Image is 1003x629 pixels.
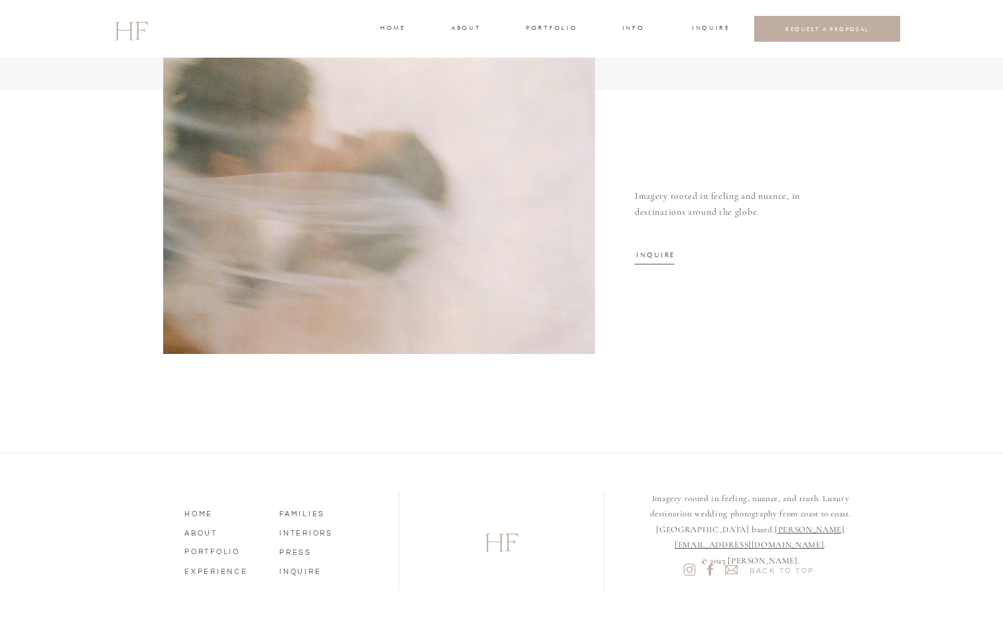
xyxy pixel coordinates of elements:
[744,563,820,575] a: BACK TO TOP
[451,23,479,35] a: about
[380,23,405,35] a: home
[765,25,890,32] a: REQUEST A PROPOSAL
[636,250,674,258] a: INQUIRE
[279,545,355,557] a: PRESS
[631,491,870,557] p: Imagery rooted in feeling, nuance, and truth. Luxury destination wedding photography from coast t...
[443,522,560,560] a: HF
[114,10,147,48] a: HF
[279,564,355,576] a: INQUIRE
[621,23,645,35] a: INFO
[184,506,260,518] a: HOME
[184,544,260,556] a: PORTFOLIO
[635,188,842,224] h2: Imagery rooted in feeling and nuance, in destinations around the globe.
[184,526,260,538] a: ABOUT
[279,526,355,538] a: INTERIORS
[692,23,728,35] a: INQUIRE
[279,506,355,518] a: FAMILIES
[184,564,260,576] a: EXPERIENCE
[526,23,576,35] a: portfolio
